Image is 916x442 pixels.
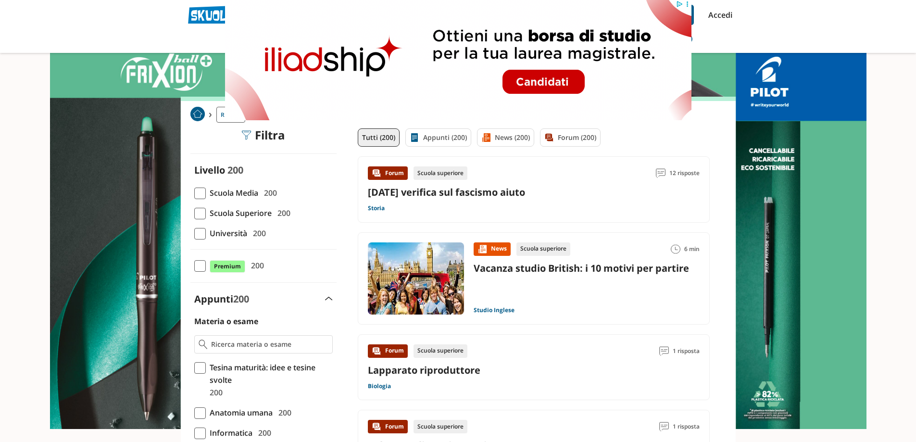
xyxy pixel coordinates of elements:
[414,420,467,433] div: Scuola superiore
[372,346,381,356] img: Forum contenuto
[673,420,700,433] span: 1 risposta
[206,386,223,399] span: 200
[544,133,554,142] img: Forum filtro contenuto
[474,262,689,275] a: Vacanza studio British: i 10 motivi per partire
[241,130,251,140] img: Filtra filtri mobile
[199,340,208,349] img: Ricerca materia o esame
[206,187,258,199] span: Scuola Media
[247,259,264,272] span: 200
[241,128,285,142] div: Filtra
[477,244,487,254] img: News contenuto
[372,422,381,431] img: Forum contenuto
[358,128,400,147] a: Tutti (200)
[368,204,385,212] a: Storia
[233,292,249,305] span: 200
[260,187,277,199] span: 200
[194,316,258,327] label: Materia o esame
[211,340,328,349] input: Ricerca materia o esame
[410,133,419,142] img: Appunti filtro contenuto
[414,166,467,180] div: Scuola superiore
[368,364,480,377] a: Lapparato riproduttore
[194,164,225,177] label: Livello
[274,207,290,219] span: 200
[708,5,728,25] a: Accedi
[325,297,333,301] img: Apri e chiudi sezione
[206,207,272,219] span: Scuola Superiore
[684,242,700,256] span: 6 min
[368,420,408,433] div: Forum
[368,344,408,358] div: Forum
[474,306,514,314] a: Studio Inglese
[194,292,249,305] label: Appunti
[673,344,700,358] span: 1 risposta
[210,260,245,273] span: Premium
[405,128,471,147] a: Appunti (200)
[669,166,700,180] span: 12 risposte
[656,168,665,178] img: Commenti lettura
[671,244,680,254] img: Tempo lettura
[368,186,525,199] a: [DATE] verifica sul fascismo aiuto
[216,107,245,123] a: Ricerca
[474,242,511,256] div: News
[206,361,333,386] span: Tesina maturità: idee e tesine svolte
[368,382,391,390] a: Biologia
[540,128,601,147] a: Forum (200)
[481,133,491,142] img: News filtro contenuto
[206,406,273,419] span: Anatomia umana
[659,346,669,356] img: Commenti lettura
[275,406,291,419] span: 200
[227,164,243,177] span: 200
[368,166,408,180] div: Forum
[372,168,381,178] img: Forum contenuto
[414,344,467,358] div: Scuola superiore
[190,107,205,121] img: Home
[659,422,669,431] img: Commenti lettura
[516,242,570,256] div: Scuola superiore
[190,107,205,123] a: Home
[206,427,252,439] span: Informatica
[368,242,464,315] img: Immagine news
[477,128,534,147] a: News (200)
[254,427,271,439] span: 200
[206,227,247,240] span: Università
[249,227,266,240] span: 200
